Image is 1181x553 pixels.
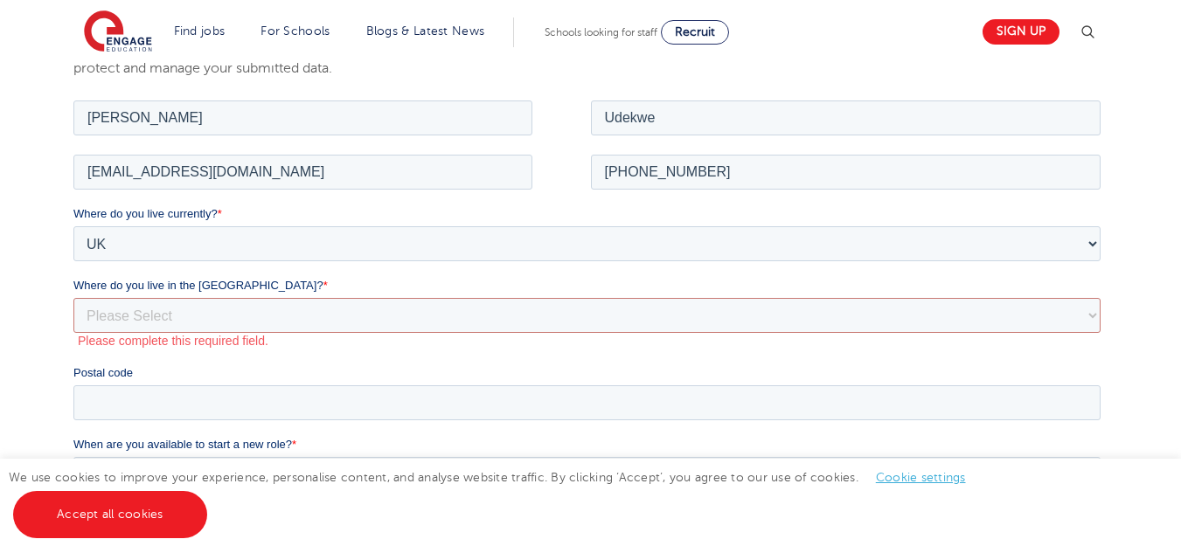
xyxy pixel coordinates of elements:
span: Recruit [675,25,715,38]
img: Engage Education [84,10,152,54]
a: Find jobs [174,24,226,38]
a: Sign up [983,19,1059,45]
a: Blogs & Latest News [366,24,485,38]
a: For Schools [261,24,330,38]
span: Schools looking for staff [545,26,657,38]
a: Cookie settings [876,471,966,484]
a: Recruit [661,20,729,45]
a: Accept all cookies [13,491,207,538]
